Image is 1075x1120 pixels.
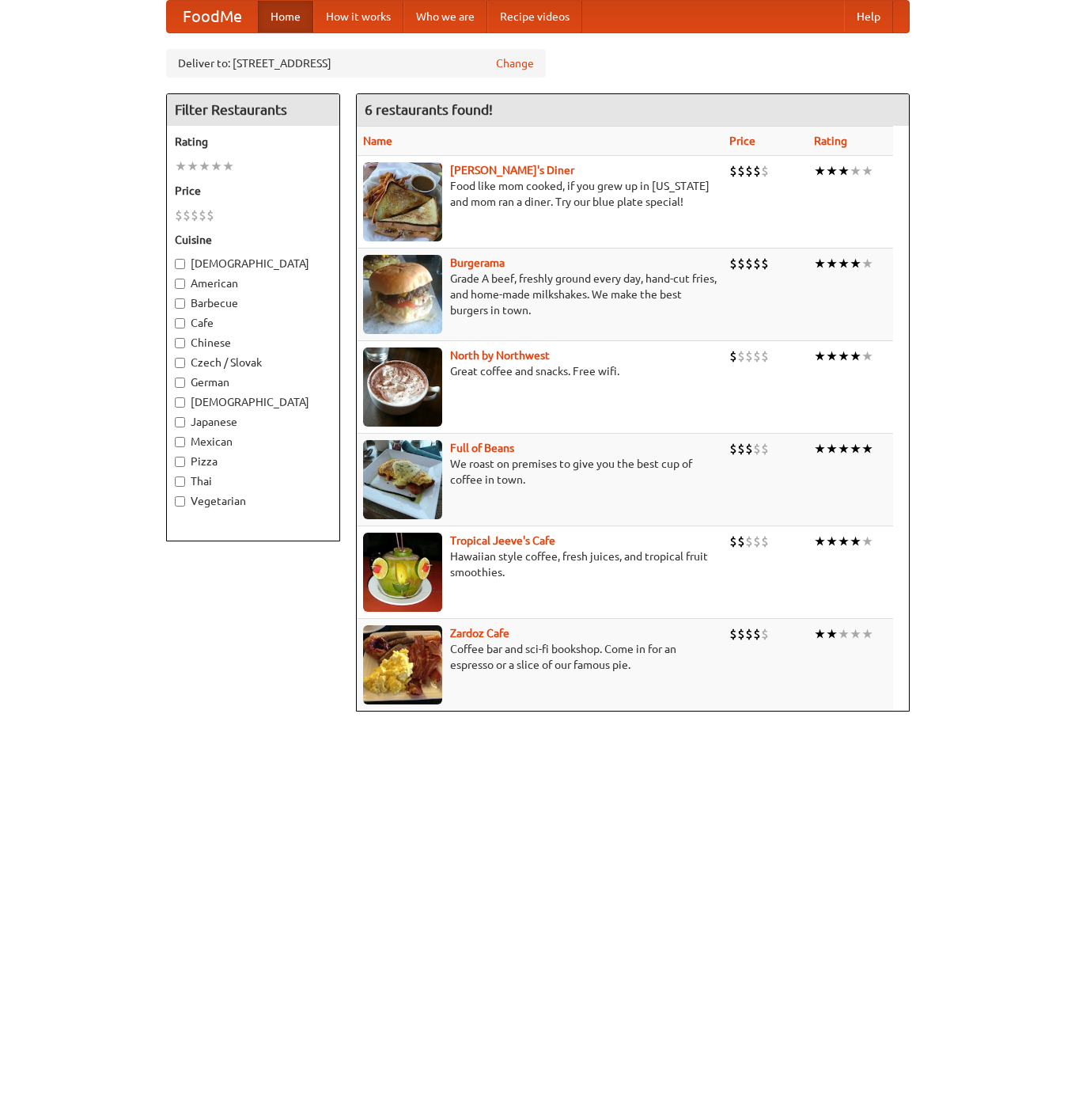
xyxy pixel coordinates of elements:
[814,135,847,147] a: Rating
[175,207,183,224] li: $
[313,1,403,32] a: How it works
[175,417,185,427] input: Japanese
[167,1,258,32] a: FoodMe
[745,625,753,643] li: $
[761,347,769,365] li: $
[175,457,185,467] input: Pizza
[363,533,442,612] img: jeeves.jpg
[175,295,331,311] label: Barbecue
[258,1,313,32] a: Home
[175,256,331,271] label: [DEMOGRAPHIC_DATA]
[861,255,873,272] li: ★
[838,625,850,643] li: ★
[175,275,331,291] label: American
[861,440,873,457] li: ★
[450,534,555,547] a: Tropical Jeeve's Cafe
[175,183,331,199] h5: Price
[210,158,222,175] li: ★
[745,255,753,272] li: $
[175,476,185,487] input: Thai
[838,347,850,365] li: ★
[861,162,873,180] li: ★
[826,533,838,550] li: ★
[761,625,769,643] li: $
[363,549,717,580] p: Hawaiian style coffee, fresh juices, and tropical fruit smoothies.
[175,437,185,447] input: Mexican
[175,318,185,328] input: Cafe
[450,349,550,362] a: North by Northwest
[191,207,199,224] li: $
[175,374,331,390] label: German
[363,440,442,519] img: beans.jpg
[814,162,826,180] li: ★
[737,625,745,643] li: $
[737,440,745,457] li: $
[363,641,717,673] p: Coffee bar and sci-fi bookshop. Come in for an espresso or a slice of our famous pie.
[838,533,850,550] li: ★
[175,232,331,248] h5: Cuisine
[450,627,509,640] a: Zardoz Cafe
[761,162,769,180] li: $
[199,158,210,175] li: ★
[753,162,761,180] li: $
[365,102,493,117] ng-pluralize: 6 restaurants found!
[187,158,199,175] li: ★
[826,625,838,643] li: ★
[729,135,755,147] a: Price
[363,363,717,379] p: Great coffee and snacks. Free wifi.
[745,533,753,550] li: $
[729,255,737,272] li: $
[850,255,861,272] li: ★
[826,347,838,365] li: ★
[761,440,769,457] li: $
[753,255,761,272] li: $
[175,358,185,368] input: Czech / Slovak
[175,338,185,348] input: Chinese
[753,533,761,550] li: $
[167,94,339,126] h4: Filter Restaurants
[175,496,185,507] input: Vegetarian
[753,440,761,457] li: $
[737,347,745,365] li: $
[844,1,893,32] a: Help
[363,135,392,147] a: Name
[861,533,873,550] li: ★
[175,335,331,351] label: Chinese
[199,207,206,224] li: $
[753,347,761,365] li: $
[814,255,826,272] li: ★
[363,347,442,427] img: north.jpg
[175,378,185,388] input: German
[814,440,826,457] li: ★
[363,271,717,318] p: Grade A beef, freshly ground every day, hand-cut fries, and home-made milkshakes. We make the bes...
[363,162,442,241] img: sallys.jpg
[175,259,185,269] input: [DEMOGRAPHIC_DATA]
[363,456,717,488] p: We roast on premises to give you the best cup of coffee in town.
[175,158,187,175] li: ★
[729,625,737,643] li: $
[363,178,717,210] p: Food like mom cooked, if you grew up in [US_STATE] and mom ran a diner. Try our blue plate special!
[745,162,753,180] li: $
[850,347,861,365] li: ★
[450,164,574,177] a: [PERSON_NAME]'s Diner
[175,355,331,370] label: Czech / Slovak
[729,533,737,550] li: $
[175,493,331,509] label: Vegetarian
[745,440,753,457] li: $
[450,256,505,269] b: Burgerama
[450,442,514,454] b: Full of Beans
[175,434,331,450] label: Mexican
[175,397,185,408] input: [DEMOGRAPHIC_DATA]
[175,414,331,430] label: Japanese
[838,162,850,180] li: ★
[487,1,582,32] a: Recipe videos
[403,1,487,32] a: Who we are
[850,162,861,180] li: ★
[861,625,873,643] li: ★
[183,207,191,224] li: $
[850,625,861,643] li: ★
